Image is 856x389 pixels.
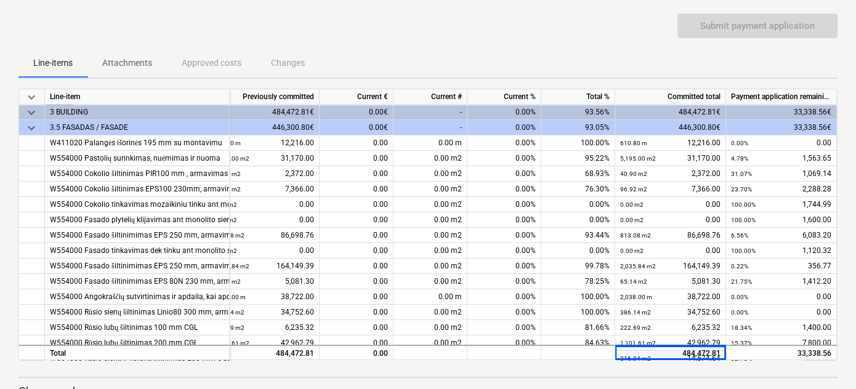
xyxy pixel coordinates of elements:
div: Current % [467,89,541,105]
div: 33,338.56 [731,346,831,361]
div: 0.00% [467,259,541,274]
div: 0.00€ [320,105,394,120]
small: 5,195.00 m2 [620,155,656,162]
div: 7,800.00 [731,335,831,351]
div: 0.00% [467,105,541,120]
div: 86,698.76 [620,228,721,243]
div: 1,600.00 [731,212,831,228]
div: 76.30% [541,182,615,197]
div: 0.00€ [320,120,394,135]
div: 446,300.80€ [615,120,726,135]
div: 0.00 [320,289,394,305]
div: 3.5 FASADAS / FASADE [50,120,224,135]
div: 0.00% [467,166,541,182]
div: 0.00% [467,335,541,351]
div: Current € [320,89,394,105]
div: 0.00 m2 [394,274,467,289]
div: 0.00 [320,305,394,320]
div: W411020 Palangės išorinės 195 mm su montavimu [50,135,224,151]
small: 1,101.61 m2 [214,340,249,347]
small: 96.92 m2 [620,186,647,193]
div: 93.44% [541,228,615,243]
div: 164,149.39 [214,259,314,274]
div: 0.00 [731,289,831,305]
div: 0.00 m2 [394,151,467,166]
div: 99.78% [541,259,615,274]
div: 84.63% [541,335,615,351]
div: 1,400.00 [731,320,831,335]
small: 0.00 m2 [620,247,644,254]
div: 100.00% [541,289,615,305]
div: W554000 Fasado šiltinimimas EPS 250 mm, armavimas ir tinkavimas dek tinku. SD-02.2, SD-02.3, SD-0... [50,259,224,274]
div: 0.00 m2 [394,305,467,320]
div: 34,752.60 [214,305,314,320]
div: 86,698.76 [214,228,314,243]
small: 0.00 m2 [620,217,644,223]
div: 0.00% [467,120,541,135]
div: 0.00 [620,212,721,228]
div: 2,372.00 [620,166,721,182]
div: 1,744.99 [731,197,831,212]
div: 0.00% [541,243,615,259]
div: 484,472.81€ [615,105,726,120]
div: 31,170.00 [214,151,314,166]
small: 0.00% [731,140,748,146]
div: 0.00 [731,135,831,151]
div: W554000 Rūsio sienų šiltinimas Linio80 300 mm, armavimas ir tinkavimas. SD-02.1.7, COK-01.2.0 [50,305,224,320]
div: 0.00 [731,305,831,320]
div: 1,412.20 [731,274,831,289]
small: 5,195.00 m2 [214,155,249,162]
div: 0.00% [467,151,541,166]
div: 0.00% [467,274,541,289]
div: - [394,105,467,120]
div: 93.05% [541,120,615,135]
div: 0.00 [214,243,314,259]
span: keyboard_arrow_down [24,105,39,120]
div: W554000 Fasado tinkavimas dek tinku ant monolito sienos [50,243,224,259]
div: 100.00% [541,305,615,320]
div: 0.00 [320,151,394,166]
small: 0.00% [731,309,748,316]
div: 0.00 m2 [394,166,467,182]
div: W554000 Rūsio lubų šiltinimas 200 mm CGL [50,335,224,351]
div: 7,366.00 [214,182,314,197]
div: 484,472.81 [214,346,314,361]
div: 0.00 [214,197,314,212]
div: 0.00% [467,212,541,228]
div: 12,216.00 [620,135,721,151]
small: 100.00% [731,201,756,208]
div: 100.00% [541,135,615,151]
div: Total [45,345,230,360]
div: 164,149.39 [620,259,721,274]
small: 65.14 m2 [620,278,647,285]
div: 31,170.00 [620,151,721,166]
small: 21.75% [731,278,752,285]
small: 0.00% [731,294,748,300]
div: 0.00 [320,243,394,259]
div: W554000 Fasado plytelių klijavimas ant monolito sienos [50,212,224,228]
div: W554000 Pastolių surinkimas, nuėmimas ir nuoma [50,151,224,166]
small: 100.00% [731,217,756,223]
div: 0.00 [320,274,394,289]
div: 0.00 m [394,289,467,305]
div: 0.00 [320,335,394,351]
div: Committed total [615,89,726,105]
div: 6,083.20 [731,228,831,243]
div: 95.22% [541,151,615,166]
small: 40.90 m2 [620,170,647,177]
div: 0.00% [467,289,541,305]
div: W554000 Rūsio lubų šiltinimas 100 mm CGL [50,320,224,335]
div: 0.00 [320,345,394,360]
div: 6,235.32 [214,320,314,335]
div: 34,752.60 [620,305,721,320]
div: 38,722.00 [620,289,721,305]
div: 0.00 m [394,135,467,151]
small: 23.70% [731,186,752,193]
div: W554000 Cokolio šiltinimas PIR100 mm , armavimas ir tinkavimas mozaikiniu tinku. COK-02.7.0 [50,166,224,182]
small: 222.69 m2 [620,324,651,331]
small: 2,035.84 m2 [620,263,656,270]
div: Current # [394,89,467,105]
div: 0.00 m2 [394,259,467,274]
div: 1,120.32 [731,243,831,259]
div: 38,722.00 [214,289,314,305]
